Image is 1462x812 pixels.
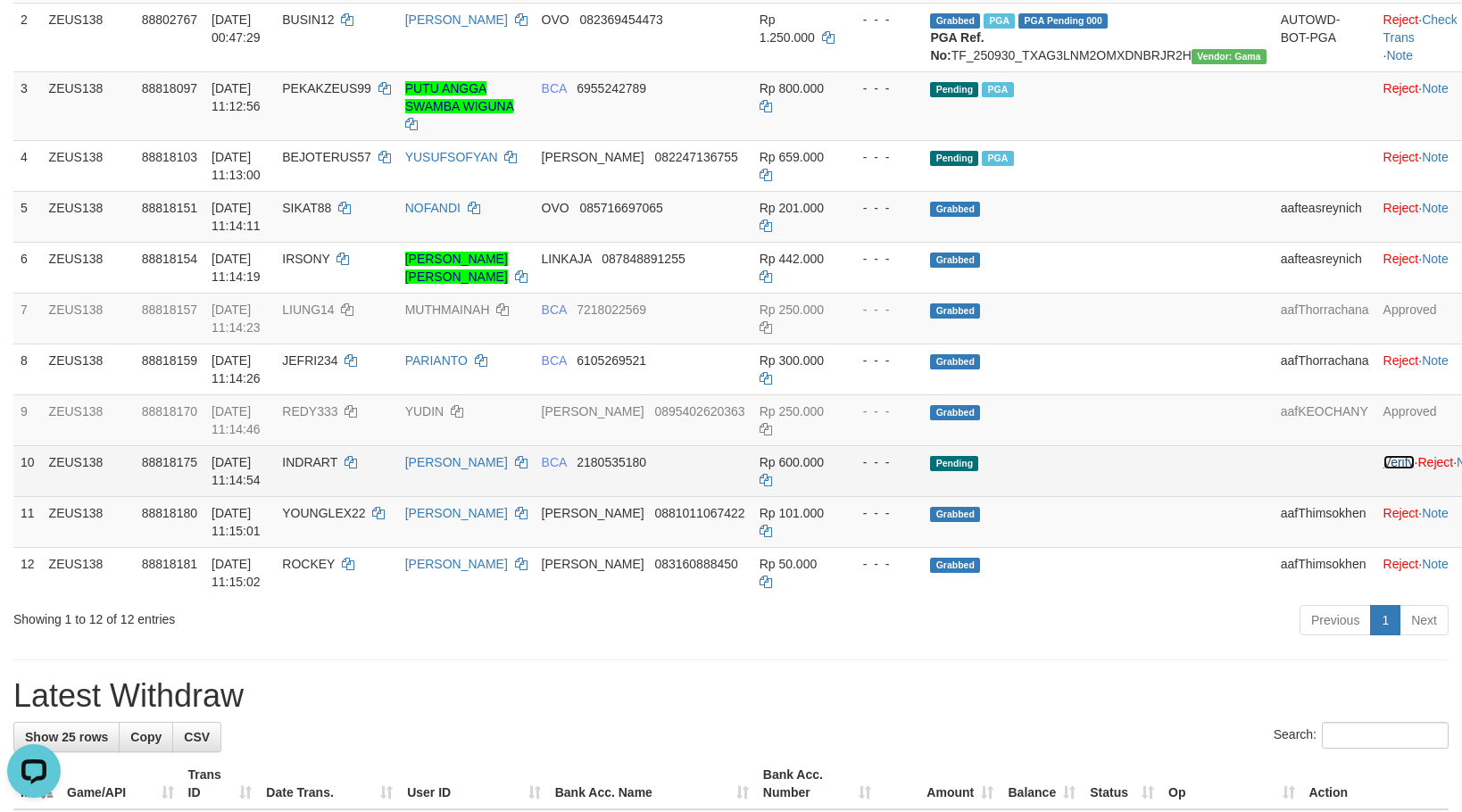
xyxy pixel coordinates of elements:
[42,71,135,140] td: ZEUS138
[1422,201,1449,215] a: Note
[130,730,162,744] span: Copy
[1302,758,1450,809] th: Action
[849,453,917,471] div: - - -
[1383,506,1419,520] a: Reject
[405,455,508,469] a: [PERSON_NAME]
[1386,48,1413,62] a: Note
[212,557,261,589] span: [DATE] 11:15:02
[142,404,197,418] span: 88818170
[1161,758,1301,809] th: Op: activate to sort column ascending
[1383,557,1419,571] a: Reject
[849,504,917,522] div: - - -
[577,81,646,95] span: Copy 6955242789 to clipboard
[405,252,508,284] a: [PERSON_NAME] [PERSON_NAME]
[212,455,261,487] span: [DATE] 11:14:54
[212,302,261,335] span: [DATE] 11:14:23
[184,730,210,744] span: CSV
[1422,81,1449,95] a: Note
[878,758,1001,809] th: Amount: activate to sort column ascending
[930,558,980,573] span: Grabbed
[1274,293,1376,344] td: aafThorrachana
[930,405,980,420] span: Grabbed
[760,81,824,95] span: Rp 800.000
[579,12,662,27] span: Copy 082369454473 to clipboard
[930,82,978,97] span: Pending
[1422,506,1449,520] a: Note
[930,354,980,369] span: Grabbed
[930,202,980,217] span: Grabbed
[1274,547,1376,598] td: aafThimsokhen
[405,81,514,113] a: PUTU ANGGA SWAMBA WIGUNA
[282,404,337,418] span: REDY333
[1300,605,1371,635] a: Previous
[13,496,42,547] td: 11
[42,547,135,598] td: ZEUS138
[654,404,744,418] span: Copy 0895402620363 to clipboard
[405,404,444,418] a: YUDIN
[1383,81,1419,95] a: Reject
[602,252,685,266] span: Copy 087848891255 to clipboard
[542,150,644,164] span: [PERSON_NAME]
[542,12,569,27] span: OVO
[984,13,1015,29] span: Marked by aafsreyleap
[405,302,490,317] a: MUTHMAINAH
[542,252,592,266] span: LINKAJA
[42,394,135,445] td: ZEUS138
[1383,252,1419,266] a: Reject
[756,758,878,809] th: Bank Acc. Number: activate to sort column ascending
[405,150,498,164] a: YUSUFSOFYAN
[1274,722,1449,749] label: Search:
[542,557,644,571] span: [PERSON_NAME]
[982,151,1013,166] span: Marked by aafpengsreynich
[282,12,334,27] span: BUSIN12
[930,151,978,166] span: Pending
[42,445,135,496] td: ZEUS138
[142,455,197,469] span: 88818175
[282,353,337,368] span: JEFRI234
[1422,353,1449,368] a: Note
[654,557,737,571] span: Copy 083160888450 to clipboard
[577,302,646,317] span: Copy 7218022569 to clipboard
[13,678,1449,714] h1: Latest Withdraw
[982,82,1013,97] span: Marked by aafsolysreylen
[212,150,261,182] span: [DATE] 11:13:00
[142,12,197,27] span: 88802767
[13,242,42,293] td: 6
[282,557,335,571] span: ROCKEY
[849,199,917,217] div: - - -
[654,506,744,520] span: Copy 0881011067422 to clipboard
[930,456,978,471] span: Pending
[760,252,824,266] span: Rp 442.000
[1370,605,1400,635] a: 1
[1274,394,1376,445] td: aafKEOCHANY
[1083,758,1161,809] th: Status: activate to sort column ascending
[542,302,567,317] span: BCA
[13,3,42,71] td: 2
[542,201,569,215] span: OVO
[405,506,508,520] a: [PERSON_NAME]
[212,353,261,385] span: [DATE] 11:14:26
[259,758,400,809] th: Date Trans.: activate to sort column ascending
[1383,201,1419,215] a: Reject
[42,293,135,344] td: ZEUS138
[1274,344,1376,394] td: aafThorrachana
[212,12,261,45] span: [DATE] 00:47:29
[13,394,42,445] td: 9
[42,344,135,394] td: ZEUS138
[13,140,42,191] td: 4
[1322,722,1449,749] input: Search:
[13,722,120,752] a: Show 25 rows
[172,722,221,752] a: CSV
[282,252,329,266] span: IRSONY
[42,242,135,293] td: ZEUS138
[930,507,980,522] span: Grabbed
[760,557,818,571] span: Rp 50.000
[849,250,917,268] div: - - -
[654,150,737,164] span: Copy 082247136755 to clipboard
[930,13,980,29] span: Grabbed
[1417,455,1453,469] a: Reject
[142,252,197,266] span: 88818154
[542,404,644,418] span: [PERSON_NAME]
[760,455,824,469] span: Rp 600.000
[548,758,756,809] th: Bank Acc. Name: activate to sort column ascending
